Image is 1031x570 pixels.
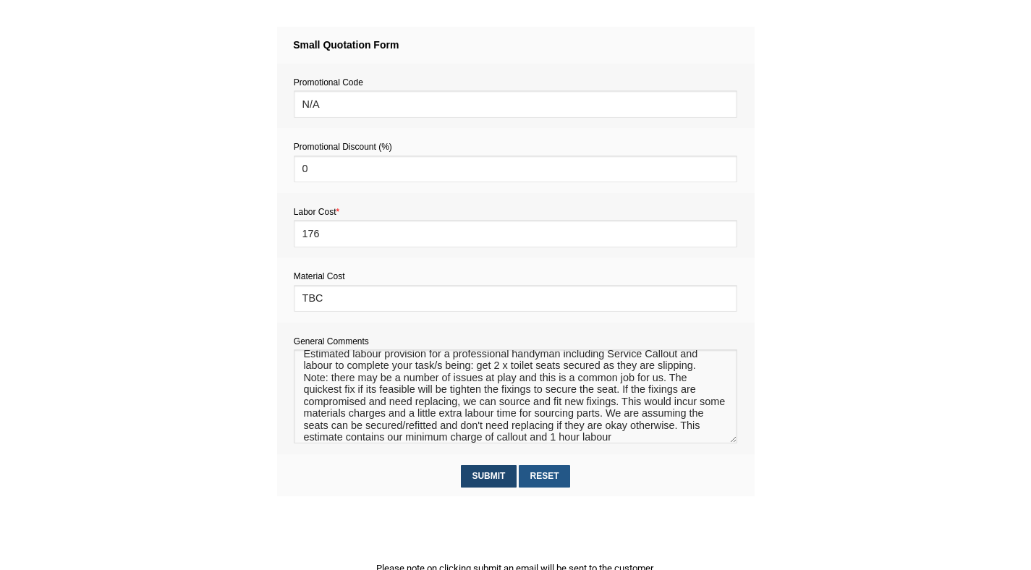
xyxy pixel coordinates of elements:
span: Promotional Code [294,77,363,88]
strong: Small Quotation Form [293,39,399,51]
span: Promotional Discount (%) [294,142,392,152]
input: Reset [519,465,570,488]
span: Material Cost [294,271,345,281]
input: EX: 30 [294,220,737,247]
span: General Comments [294,336,369,346]
input: EX: 300 [294,285,737,312]
span: Labor Cost [294,207,339,217]
input: Submit [461,465,517,488]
